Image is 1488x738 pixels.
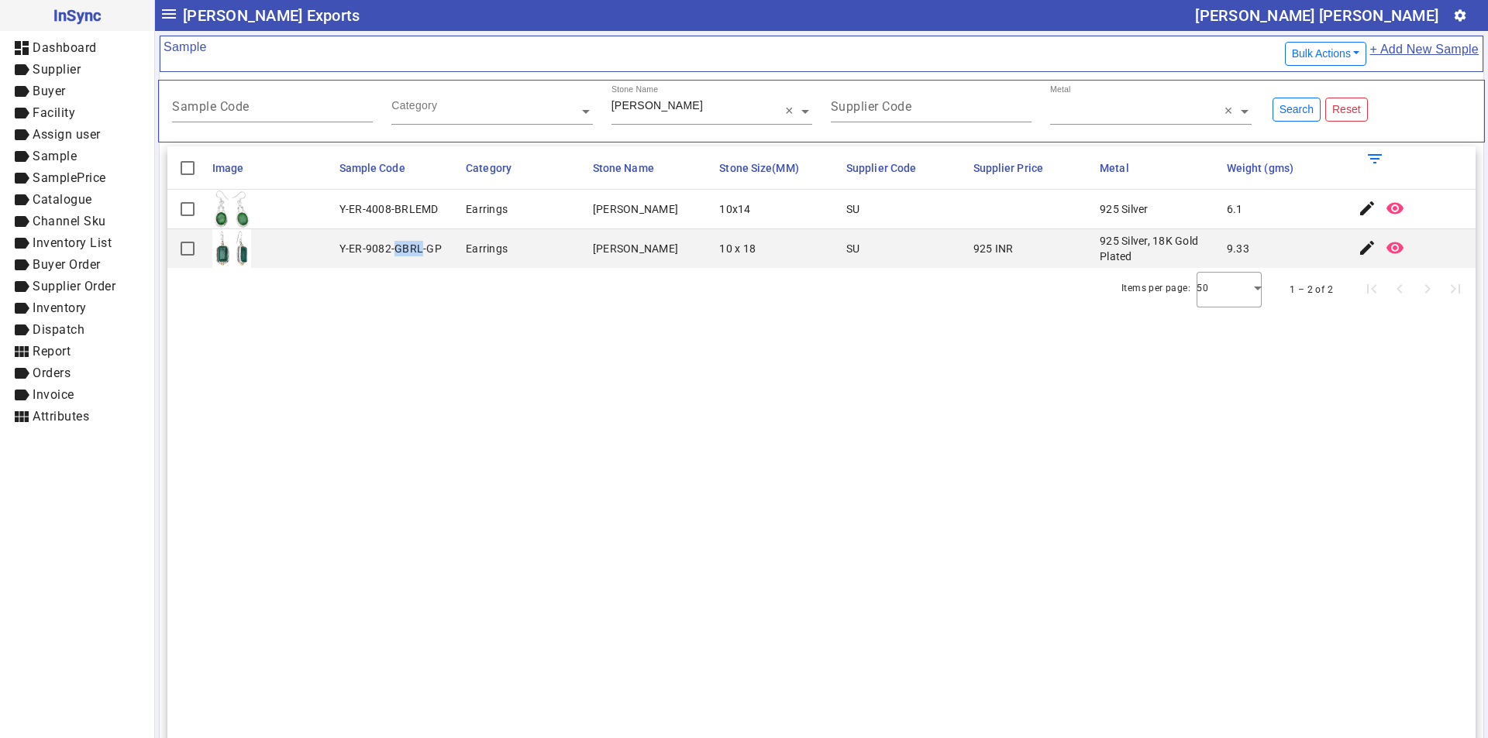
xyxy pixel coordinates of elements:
[212,190,251,228] img: 38fefdc1-90ef-4191-b6b0-bd5cac2ae1fb
[846,162,916,174] span: Supplier Code
[339,241,442,256] div: Y-ER-9082-GBRL-GP
[12,39,31,57] mat-icon: dashboard
[1227,241,1249,256] div: 9.33
[33,344,71,359] span: Report
[212,229,251,268] img: 1469ec74-874c-411a-8fde-5339a57c8ce7
[33,409,89,424] span: Attributes
[1358,239,1376,257] mat-icon: edit
[593,162,654,174] span: Stone Name
[1453,9,1467,22] mat-icon: settings
[1273,98,1321,122] button: Search
[33,84,66,98] span: Buyer
[160,5,178,23] mat-icon: menu
[12,407,31,426] mat-icon: view_module
[1386,239,1404,257] mat-icon: remove_red_eye
[1386,199,1404,218] mat-icon: remove_red_eye
[33,149,77,163] span: Sample
[593,241,678,256] div: [PERSON_NAME]
[33,127,101,142] span: Assign user
[12,386,31,404] mat-icon: label
[12,82,31,101] mat-icon: label
[1121,280,1190,296] div: Items per page:
[33,170,106,185] span: SamplePrice
[12,191,31,209] mat-icon: label
[12,321,31,339] mat-icon: label
[183,3,360,28] span: [PERSON_NAME] Exports
[391,98,437,113] div: Category
[1366,149,1384,168] mat-icon: filter_list
[593,201,678,217] div: [PERSON_NAME]
[466,162,511,174] span: Category
[33,387,74,402] span: Invoice
[1227,162,1293,174] span: Weight (gms)
[466,241,508,256] div: Earrings
[719,201,750,217] div: 10x14
[466,201,508,217] div: Earrings
[160,36,1483,72] mat-card-header: Sample
[33,322,84,337] span: Dispatch
[12,212,31,231] mat-icon: label
[12,60,31,79] mat-icon: label
[1325,98,1368,122] button: Reset
[973,162,1043,174] span: Supplier Price
[339,201,439,217] div: Y-ER-4008-BRLEMD
[12,234,31,252] mat-icon: label
[339,162,405,174] span: Sample Code
[12,125,31,144] mat-icon: label
[33,300,87,315] span: Inventory
[12,256,31,274] mat-icon: label
[33,366,71,380] span: Orders
[611,99,703,112] span: [PERSON_NAME]
[33,279,115,293] span: Supplier Order
[973,241,1014,256] div: 925 INR
[1290,282,1333,297] div: 1 – 2 of 2
[12,277,31,296] mat-icon: label
[12,169,31,187] mat-icon: label
[33,192,92,207] span: Catalogue
[1358,199,1376,218] mat-icon: edit
[33,257,101,272] span: Buyer Order
[33,62,81,77] span: Supplier
[1100,233,1218,264] div: 925 Silver, 18K Gold Plated
[1224,104,1238,119] span: Clear all
[1050,84,1071,95] div: Metal
[172,99,250,114] mat-label: Sample Code
[1195,3,1438,28] div: [PERSON_NAME] [PERSON_NAME]
[719,241,756,256] div: 10 x 18
[12,3,142,28] span: InSync
[33,214,106,228] span: Channel Sku
[1100,201,1149,217] div: 925 Silver
[12,364,31,383] mat-icon: label
[719,162,798,174] span: Stone Size(MM)
[12,147,31,166] mat-icon: label
[846,241,860,256] div: SU
[33,105,75,120] span: Facility
[846,201,860,217] div: SU
[12,342,31,361] mat-icon: view_module
[12,104,31,122] mat-icon: label
[1100,162,1129,174] span: Metal
[12,299,31,318] mat-icon: label
[785,104,798,119] span: Clear all
[33,40,97,55] span: Dashboard
[212,162,244,174] span: Image
[33,235,112,250] span: Inventory List
[611,84,658,95] div: Stone Name
[1227,201,1243,217] div: 6.1
[1285,42,1367,66] button: Bulk Actions
[831,99,912,114] mat-label: Supplier Code
[1369,39,1479,68] a: + Add New Sample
